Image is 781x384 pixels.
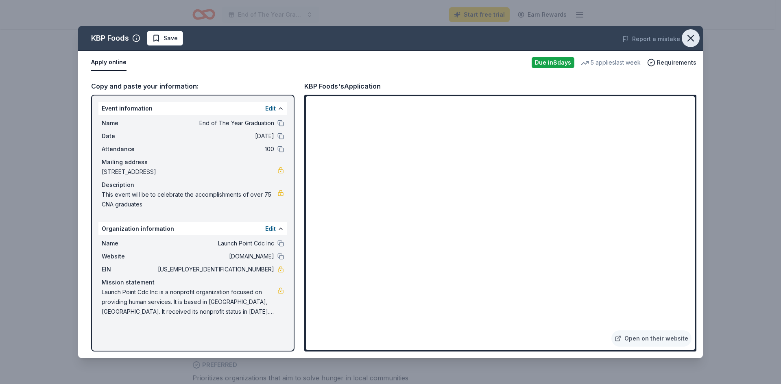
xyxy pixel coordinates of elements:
[102,131,156,141] span: Date
[98,222,287,235] div: Organization information
[98,102,287,115] div: Event information
[102,157,284,167] div: Mailing address
[265,104,276,113] button: Edit
[102,252,156,261] span: Website
[156,144,274,154] span: 100
[581,58,641,67] div: 5 applies last week
[156,239,274,248] span: Launch Point Cdc Inc
[102,118,156,128] span: Name
[647,58,696,67] button: Requirements
[532,57,574,68] div: Due in 8 days
[304,81,381,91] div: KBP Foods's Application
[156,252,274,261] span: [DOMAIN_NAME]
[102,190,277,209] span: This event will be to celebrate the accomplishments of over 75 CNA graduates
[147,31,183,46] button: Save
[156,265,274,274] span: [US_EMPLOYER_IDENTIFICATION_NUMBER]
[265,224,276,234] button: Edit
[102,167,277,177] span: [STREET_ADDRESS]
[91,54,127,71] button: Apply online
[156,131,274,141] span: [DATE]
[164,33,178,43] span: Save
[657,58,696,67] span: Requirements
[102,180,284,190] div: Description
[91,32,129,45] div: KBP Foods
[102,239,156,248] span: Name
[156,118,274,128] span: End of The Year Graduation
[102,144,156,154] span: Attendance
[102,287,277,317] span: Launch Point Cdc Inc is a nonprofit organization focused on providing human services. It is based...
[102,265,156,274] span: EIN
[102,278,284,287] div: Mission statement
[91,81,295,91] div: Copy and paste your information:
[611,330,692,347] a: Open on their website
[622,34,680,44] button: Report a mistake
